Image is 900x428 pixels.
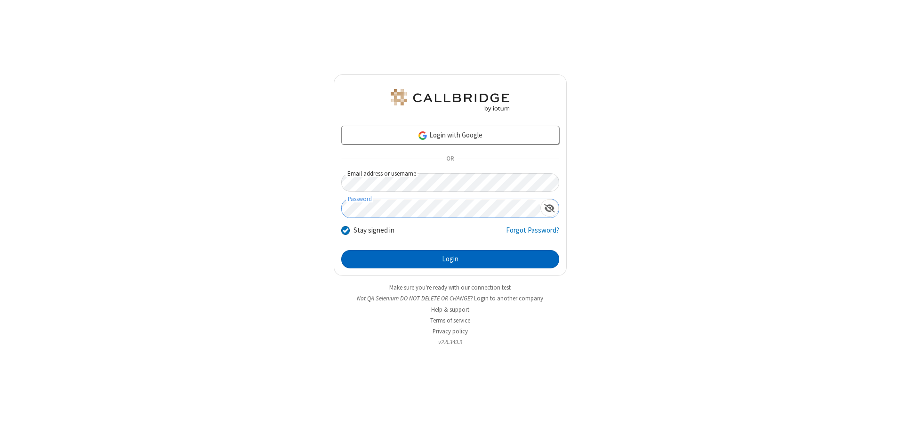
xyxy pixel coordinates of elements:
a: Forgot Password? [506,225,559,243]
input: Password [342,199,540,218]
button: Login [341,250,559,269]
input: Email address or username [341,173,559,192]
div: Show password [540,199,559,217]
a: Privacy policy [433,327,468,335]
a: Make sure you're ready with our connection test [389,283,511,291]
a: Login with Google [341,126,559,145]
button: Login to another company [474,294,543,303]
a: Terms of service [430,316,470,324]
li: v2.6.349.9 [334,338,567,347]
label: Stay signed in [354,225,394,236]
img: QA Selenium DO NOT DELETE OR CHANGE [389,89,511,112]
a: Help & support [431,306,469,314]
img: google-icon.png [418,130,428,141]
span: OR [442,153,458,166]
li: Not QA Selenium DO NOT DELETE OR CHANGE? [334,294,567,303]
